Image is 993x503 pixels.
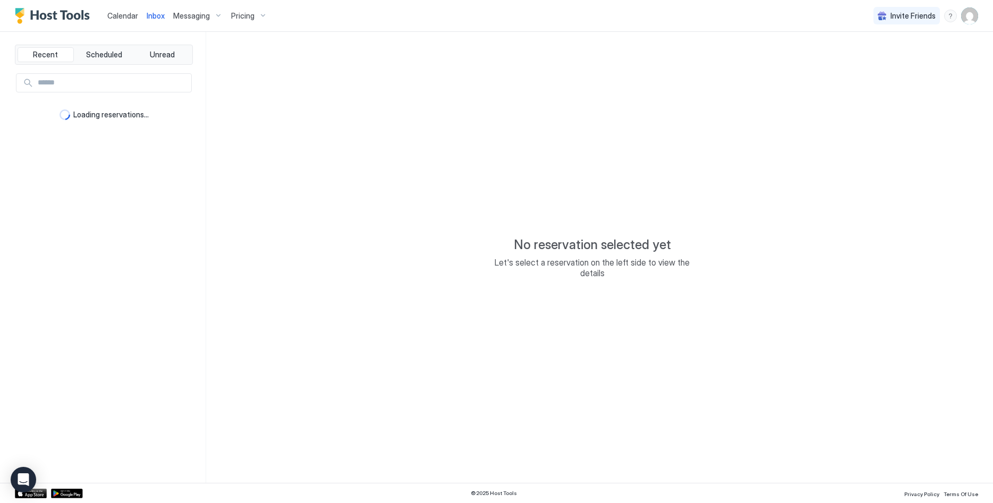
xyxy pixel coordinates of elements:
[11,467,36,492] div: Open Intercom Messenger
[15,45,193,65] div: tab-group
[147,11,165,20] span: Inbox
[944,10,957,22] div: menu
[173,11,210,21] span: Messaging
[86,50,122,59] span: Scheduled
[15,8,95,24] a: Host Tools Logo
[514,237,671,253] span: No reservation selected yet
[961,7,978,24] div: User profile
[890,11,936,21] span: Invite Friends
[33,74,191,92] input: Input Field
[51,489,83,498] a: Google Play Store
[231,11,254,21] span: Pricing
[33,50,58,59] span: Recent
[60,109,70,120] div: loading
[134,47,190,62] button: Unread
[904,491,939,497] span: Privacy Policy
[147,10,165,21] a: Inbox
[150,50,175,59] span: Unread
[904,488,939,499] a: Privacy Policy
[107,10,138,21] a: Calendar
[15,489,47,498] a: App Store
[107,11,138,20] span: Calendar
[18,47,74,62] button: Recent
[471,490,517,497] span: © 2025 Host Tools
[944,491,978,497] span: Terms Of Use
[486,257,699,278] span: Let's select a reservation on the left side to view the details
[76,47,132,62] button: Scheduled
[944,488,978,499] a: Terms Of Use
[73,110,149,120] span: Loading reservations...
